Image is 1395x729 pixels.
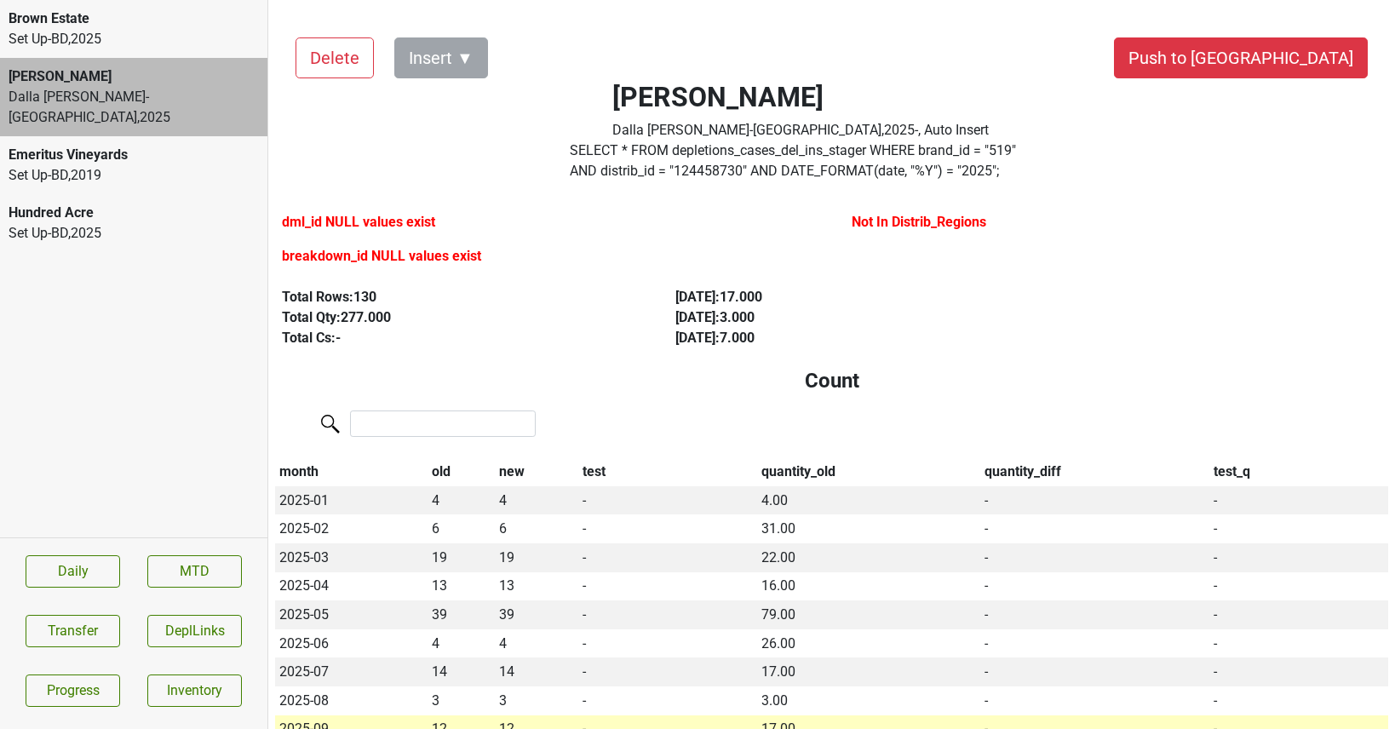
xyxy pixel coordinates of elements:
[1209,629,1388,658] td: -
[428,572,495,601] td: 13
[1209,543,1388,572] td: -
[289,369,1375,393] h4: Count
[980,572,1209,601] td: -
[852,212,986,232] label: Not In Distrib_Regions
[579,600,758,629] td: -
[26,555,120,588] a: Daily
[495,514,579,543] td: 6
[980,486,1209,515] td: -
[1209,457,1388,486] th: test_q: activate to sort column ascending
[612,81,989,113] h2: [PERSON_NAME]
[612,120,989,141] div: Dalla [PERSON_NAME]-[GEOGRAPHIC_DATA] , 2025 - , Auto Insert
[495,629,579,658] td: 4
[675,287,1030,307] div: [DATE] : 17.000
[495,686,579,715] td: 3
[147,674,242,707] a: Inventory
[1209,572,1388,601] td: -
[757,572,980,601] td: 16.00
[980,543,1209,572] td: -
[275,629,428,658] td: 2025-06
[9,145,259,165] div: Emeritus Vineyards
[428,657,495,686] td: 14
[275,686,428,715] td: 2025-08
[275,514,428,543] td: 2025-02
[428,686,495,715] td: 3
[394,37,488,78] button: Insert ▼
[275,657,428,686] td: 2025-07
[495,572,579,601] td: 13
[147,555,242,588] a: MTD
[9,9,259,29] div: Brown Estate
[579,657,758,686] td: -
[757,629,980,658] td: 26.00
[495,600,579,629] td: 39
[428,514,495,543] td: 6
[757,657,980,686] td: 17.00
[1209,686,1388,715] td: -
[428,457,495,486] th: old: activate to sort column ascending
[1209,600,1388,629] td: -
[9,29,259,49] div: Set Up-BD , 2025
[296,37,374,78] button: Delete
[275,600,428,629] td: 2025-05
[1114,37,1368,78] button: Push to [GEOGRAPHIC_DATA]
[757,457,980,486] th: quantity_old: activate to sort column ascending
[26,674,120,707] a: Progress
[275,572,428,601] td: 2025-04
[26,615,120,647] button: Transfer
[675,307,1030,328] div: [DATE] : 3.000
[9,203,259,223] div: Hundred Acre
[495,657,579,686] td: 14
[147,615,242,647] button: DeplLinks
[980,657,1209,686] td: -
[757,686,980,715] td: 3.00
[428,486,495,515] td: 4
[1209,486,1388,515] td: -
[980,686,1209,715] td: -
[282,328,636,348] div: Total Cs: -
[980,629,1209,658] td: -
[1209,657,1388,686] td: -
[757,543,980,572] td: 22.00
[282,212,435,232] label: dml_id NULL values exist
[428,600,495,629] td: 39
[428,543,495,572] td: 19
[275,486,428,515] td: 2025-01
[282,287,636,307] div: Total Rows: 130
[579,543,758,572] td: -
[980,514,1209,543] td: -
[675,328,1030,348] div: [DATE] : 7.000
[1209,514,1388,543] td: -
[579,629,758,658] td: -
[570,141,1032,181] label: Click to copy query
[579,686,758,715] td: -
[980,600,1209,629] td: -
[579,457,758,486] th: test: activate to sort column ascending
[980,457,1209,486] th: quantity_diff: activate to sort column ascending
[9,165,259,186] div: Set Up-BD , 2019
[757,600,980,629] td: 79.00
[579,514,758,543] td: -
[428,629,495,658] td: 4
[282,246,481,267] label: breakdown_id NULL values exist
[495,457,579,486] th: new: activate to sort column ascending
[757,486,980,515] td: 4.00
[757,514,980,543] td: 31.00
[579,486,758,515] td: -
[9,66,259,87] div: [PERSON_NAME]
[9,223,259,244] div: Set Up-BD , 2025
[9,87,259,128] div: Dalla [PERSON_NAME]-[GEOGRAPHIC_DATA] , 2025
[579,572,758,601] td: -
[282,307,636,328] div: Total Qty: 277.000
[275,457,428,486] th: month: activate to sort column descending
[495,486,579,515] td: 4
[275,543,428,572] td: 2025-03
[495,543,579,572] td: 19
